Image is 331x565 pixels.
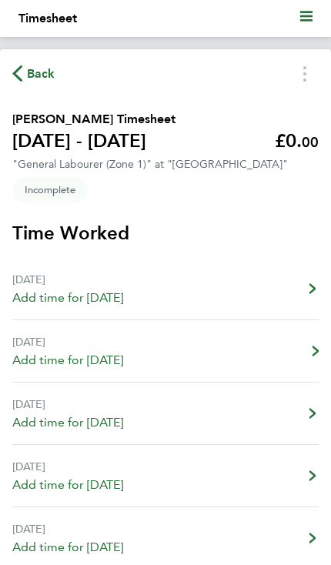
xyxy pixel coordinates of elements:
[275,129,319,152] app-decimal: £0.
[302,134,319,151] span: 00
[12,64,55,83] button: Back
[27,65,55,83] span: Back
[12,110,176,129] h2: [PERSON_NAME] Timesheet
[291,62,319,85] button: Timesheets Menu
[12,457,123,476] div: [DATE]
[12,476,123,494] span: Add time for [DATE]
[12,445,319,507] a: [DATE]
[12,520,123,538] div: [DATE]
[12,351,123,369] span: Add time for [DATE]
[12,320,319,383] a: [DATE]
[12,221,319,246] h3: Time Worked
[12,333,123,351] div: [DATE]
[12,289,123,307] span: Add time for [DATE]
[12,258,319,320] a: [DATE]
[18,9,77,28] li: Timesheet
[12,383,319,445] a: [DATE]
[12,129,176,153] h1: [DATE] - [DATE]
[12,395,123,413] div: [DATE]
[12,158,288,171] div: "General Labourer (Zone 1)" at "[GEOGRAPHIC_DATA]"
[12,413,123,432] span: Add time for [DATE]
[12,177,88,202] span: This timesheet is Incomplete.
[12,270,123,289] div: [DATE]
[12,538,123,557] span: Add time for [DATE]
